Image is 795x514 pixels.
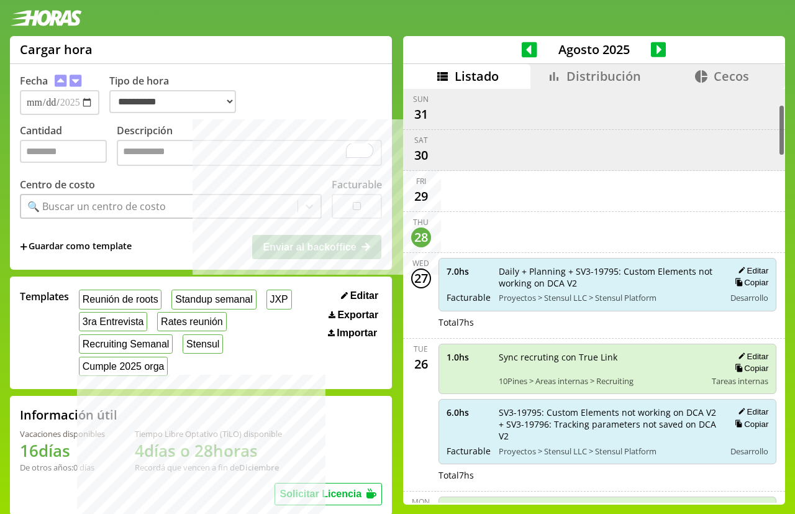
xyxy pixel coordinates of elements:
[109,74,246,115] label: Tipo de hora
[414,135,428,145] div: Sat
[157,312,226,331] button: Rates reunión
[27,200,166,213] div: 🔍 Buscar un centro de costo
[20,41,93,58] h1: Cargar hora
[20,406,117,423] h2: Información útil
[455,68,499,85] span: Listado
[411,354,431,374] div: 26
[79,312,147,331] button: 3ra Entrevista
[730,292,768,303] span: Desarrollo
[20,240,27,254] span: +
[171,290,256,309] button: Standup semanal
[411,104,431,124] div: 31
[332,178,382,191] label: Facturable
[447,265,490,277] span: 7.0 hs
[731,277,768,288] button: Copiar
[20,74,48,88] label: Fecha
[79,334,173,354] button: Recruiting Semanal
[537,41,651,58] span: Agosto 2025
[499,446,717,457] span: Proyectos > Stensul LLC > Stensul Platform
[117,140,382,166] textarea: To enrich screen reader interactions, please activate Accessibility in Grammarly extension settings
[117,124,382,169] label: Descripción
[499,265,717,289] span: Daily + Planning + SV3-19795: Custom Elements not working on DCA V2
[714,68,749,85] span: Cecos
[337,310,378,321] span: Exportar
[10,10,82,26] img: logotipo
[438,469,777,481] div: Total 7 hs
[275,483,383,505] button: Solicitar Licencia
[239,462,279,473] b: Diciembre
[20,462,105,473] div: De otros años: 0 días
[20,240,132,254] span: +Guardar como template
[280,489,362,499] span: Solicitar Licencia
[412,258,429,268] div: Wed
[79,357,168,376] button: Cumple 2025 orga
[499,292,717,303] span: Proyectos > Stensul LLC > Stensul Platform
[731,419,768,429] button: Copiar
[411,186,431,206] div: 29
[135,462,282,473] div: Recordá que vencen a fin de
[20,140,107,163] input: Cantidad
[734,351,768,362] button: Editar
[20,124,117,169] label: Cantidad
[183,334,223,354] button: Stensul
[731,363,768,374] button: Copiar
[414,344,428,354] div: Tue
[499,406,717,442] span: SV3-19795: Custom Elements not working on DCA V2 + SV3-19796: Tracking parameters not saved on DC...
[416,176,426,186] div: Fri
[447,406,490,418] span: 6.0 hs
[566,68,641,85] span: Distribución
[109,90,236,113] select: Tipo de hora
[412,497,430,507] div: Mon
[135,428,282,439] div: Tiempo Libre Optativo (TiLO) disponible
[438,316,777,328] div: Total 7 hs
[730,446,768,457] span: Desarrollo
[337,290,382,302] button: Editar
[135,439,282,462] h1: 4 días o 28 horas
[499,375,704,387] span: 10Pines > Areas internas > Recruiting
[20,290,69,303] span: Templates
[403,89,785,503] div: scrollable content
[712,375,768,387] span: Tareas internas
[337,328,377,339] span: Importar
[447,291,490,303] span: Facturable
[499,351,704,363] span: Sync recruting con True Link
[20,178,95,191] label: Centro de costo
[350,290,378,301] span: Editar
[411,227,431,247] div: 28
[20,439,105,462] h1: 16 días
[325,309,382,321] button: Exportar
[413,94,429,104] div: Sun
[411,145,431,165] div: 30
[266,290,292,309] button: JXP
[734,265,768,276] button: Editar
[411,268,431,288] div: 27
[447,351,490,363] span: 1.0 hs
[734,406,768,417] button: Editar
[20,428,105,439] div: Vacaciones disponibles
[413,217,429,227] div: Thu
[447,445,490,457] span: Facturable
[79,290,161,309] button: Reunión de roots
